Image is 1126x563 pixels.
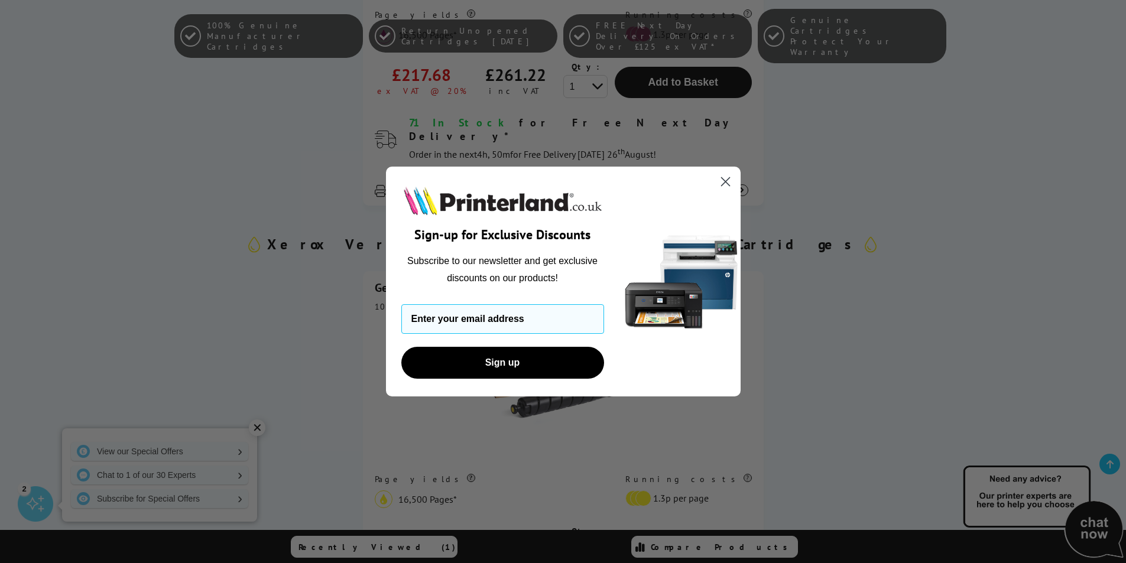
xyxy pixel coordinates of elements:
span: Subscribe to our newsletter and get exclusive discounts on our products! [407,256,598,282]
img: 5290a21f-4df8-4860-95f4-ea1e8d0e8904.png [622,167,741,396]
button: Sign up [401,347,604,379]
button: Close dialog [715,171,736,192]
img: Printerland.co.uk [401,184,604,217]
input: Enter your email address [401,304,604,334]
span: Sign-up for Exclusive Discounts [414,226,590,243]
